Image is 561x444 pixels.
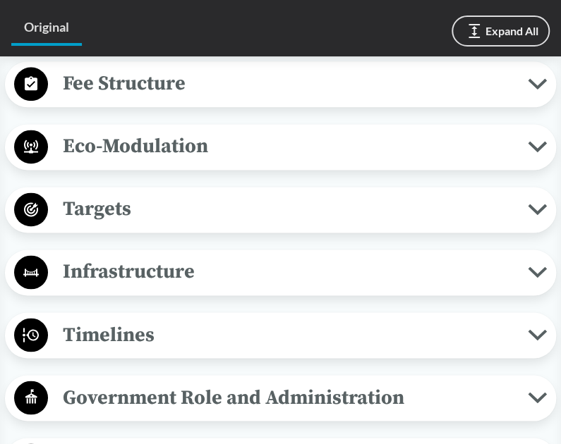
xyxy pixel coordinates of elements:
[452,16,550,47] button: Expand All
[10,254,551,290] button: Infrastructure
[10,380,551,416] button: Government Role and Administration
[10,129,551,165] button: Eco-Modulation
[48,381,528,413] span: Government Role and Administration
[48,130,528,162] span: Eco-Modulation
[48,319,528,350] span: Timelines
[48,256,528,288] span: Infrastructure
[10,192,551,228] button: Targets
[48,68,528,99] span: Fee Structure
[48,193,528,225] span: Targets
[10,66,551,102] button: Fee Structure
[10,317,551,353] button: Timelines
[11,11,82,46] a: Original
